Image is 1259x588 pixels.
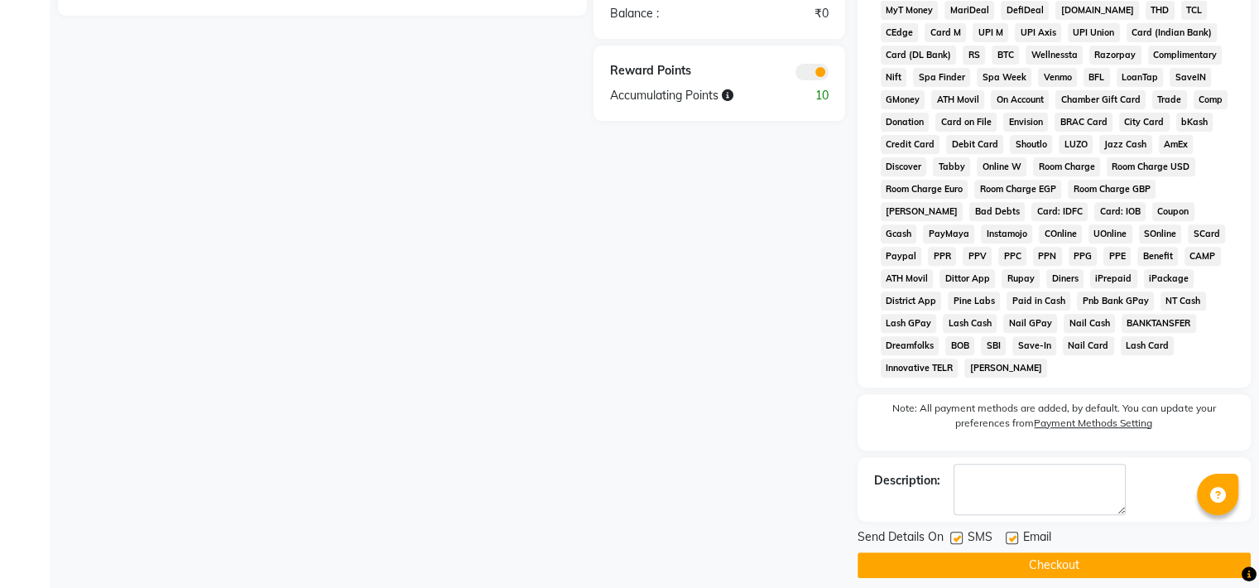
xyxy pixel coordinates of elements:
[1033,247,1062,266] span: PPN
[1152,90,1187,109] span: Trade
[1046,269,1084,288] span: Diners
[1077,292,1154,311] span: Pnb Bank GPay
[1059,135,1093,154] span: LUZO
[881,135,940,154] span: Credit Card
[598,87,780,104] div: Accumulating Points
[933,157,970,176] span: Tabby
[1122,314,1196,333] span: BANKTANSFER
[881,359,959,378] span: Innovative TELR
[874,401,1234,437] label: Note: All payment methods are added, by default. You can update your preferences from
[981,224,1032,243] span: Instamojo
[946,135,1003,154] span: Debit Card
[968,528,992,549] span: SMS
[913,68,970,87] span: Spa Finder
[881,23,919,42] span: CEdge
[881,292,942,311] span: District App
[969,202,1025,221] span: Bad Debts
[1039,224,1082,243] span: COnline
[998,247,1026,266] span: PPC
[963,247,992,266] span: PPV
[943,314,997,333] span: Lash Cash
[1127,23,1218,42] span: Card (Indian Bank)
[1010,135,1052,154] span: Shoutlo
[1181,1,1208,20] span: TCL
[1185,247,1221,266] span: CAMP
[1015,23,1061,42] span: UPI Axis
[881,314,937,333] span: Lash GPay
[1055,90,1146,109] span: Chamber Gift Card
[1023,528,1051,549] span: Email
[1007,292,1070,311] span: Paid in Cash
[881,46,957,65] span: Card (DL Bank)
[1034,416,1152,431] label: Payment Methods Setting
[1012,336,1056,355] span: Save-In
[925,23,966,42] span: Card M
[923,224,974,243] span: PayMaya
[1069,247,1098,266] span: PPG
[964,359,1047,378] span: [PERSON_NAME]
[1055,1,1139,20] span: [DOMAIN_NAME]
[1121,336,1175,355] span: Lash Card
[881,336,939,355] span: Dreamfolks
[858,552,1251,578] button: Checkout
[1119,113,1170,132] span: City Card
[1099,135,1152,154] span: Jazz Cash
[1088,224,1132,243] span: UOnline
[1055,113,1112,132] span: BRAC Card
[1038,68,1077,87] span: Venmo
[881,68,907,87] span: Nift
[1068,180,1156,199] span: Room Charge GBP
[1033,157,1100,176] span: Room Charge
[944,1,994,20] span: MariDeal
[1117,68,1164,87] span: LoanTap
[719,5,841,22] div: ₹0
[939,269,995,288] span: Dittor App
[1094,202,1146,221] span: Card: IOB
[963,46,985,65] span: RS
[874,472,940,489] div: Description:
[881,157,927,176] span: Discover
[1064,314,1115,333] span: Nail Cash
[1170,68,1211,87] span: SaveIN
[1103,247,1131,266] span: PPE
[1194,90,1228,109] span: Comp
[1137,247,1178,266] span: Benefit
[991,90,1049,109] span: On Account
[881,247,922,266] span: Paypal
[935,113,997,132] span: Card on File
[1176,113,1213,132] span: bKash
[858,528,944,549] span: Send Details On
[881,1,939,20] span: MyT Money
[1084,68,1110,87] span: BFL
[1107,157,1195,176] span: Room Charge USD
[974,180,1061,199] span: Room Charge EGP
[977,157,1026,176] span: Online W
[1188,224,1225,243] span: SCard
[1002,269,1040,288] span: Rupay
[1003,113,1048,132] span: Envision
[780,87,840,104] div: 10
[931,90,984,109] span: ATH Movil
[1089,46,1141,65] span: Razorpay
[1160,292,1206,311] span: NT Cash
[1090,269,1137,288] span: iPrepaid
[992,46,1019,65] span: BTC
[977,68,1031,87] span: Spa Week
[598,5,719,22] div: Balance :
[1001,1,1049,20] span: DefiDeal
[1144,269,1194,288] span: iPackage
[1139,224,1182,243] span: SOnline
[1068,23,1120,42] span: UPI Union
[1146,1,1175,20] span: THD
[945,336,974,355] span: BOB
[881,90,925,109] span: GMoney
[1026,46,1083,65] span: Wellnessta
[1063,336,1114,355] span: Nail Card
[1148,46,1223,65] span: Complimentary
[598,62,719,80] div: Reward Points
[1031,202,1088,221] span: Card: IDFC
[1003,314,1057,333] span: Nail GPay
[881,113,930,132] span: Donation
[881,224,917,243] span: Gcash
[981,336,1006,355] span: SBI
